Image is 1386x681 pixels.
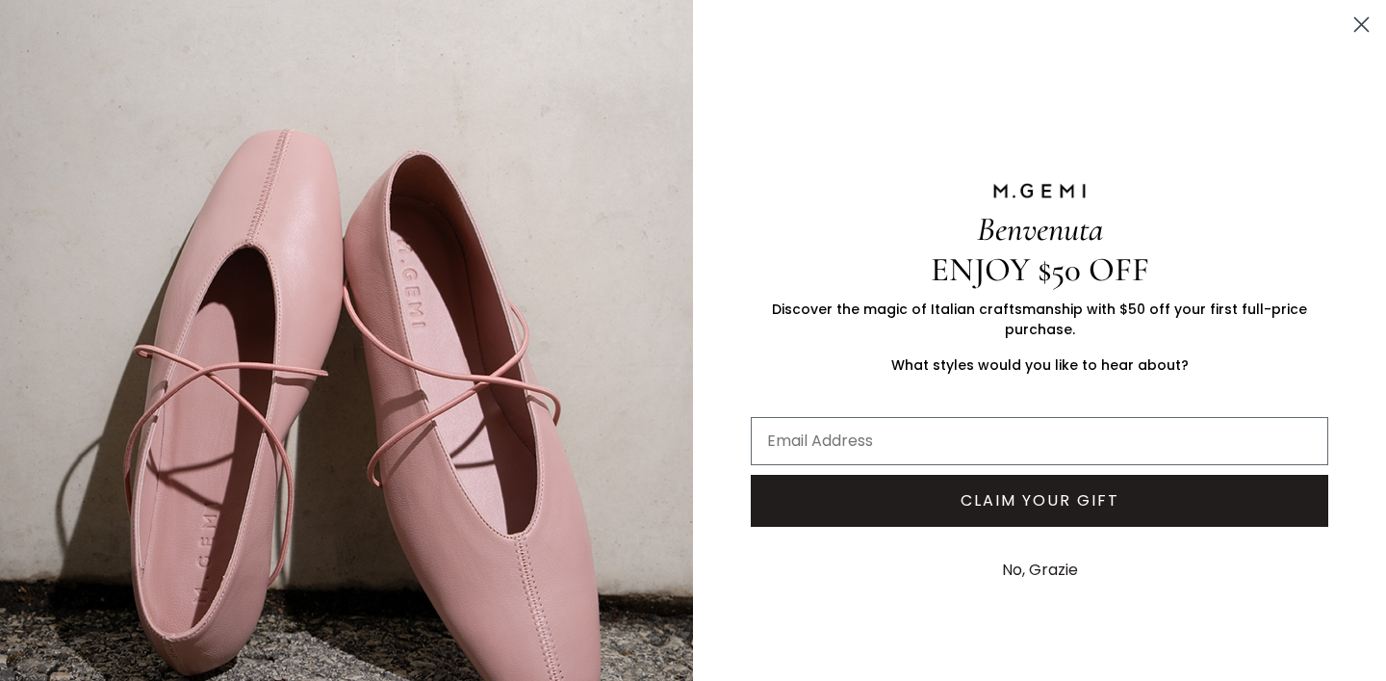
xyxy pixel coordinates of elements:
[991,182,1088,199] img: M.GEMI
[891,355,1189,375] span: What styles would you like to hear about?
[772,300,1307,339] span: Discover the magic of Italian craftsmanship with $50 off your first full-price purchase.
[751,475,1328,527] button: CLAIM YOUR GIFT
[931,249,1149,290] span: ENJOY $50 OFF
[977,209,1103,249] span: Benvenuta
[751,417,1328,465] input: Email Address
[992,546,1088,594] button: No, Grazie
